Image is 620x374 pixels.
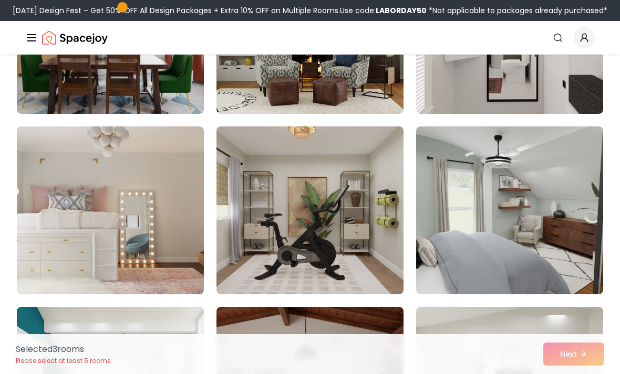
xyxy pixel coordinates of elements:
[376,5,427,16] b: LABORDAY50
[427,5,607,16] span: *Not applicable to packages already purchased*
[216,126,404,294] img: Room room-53
[17,126,204,294] img: Room room-52
[416,126,603,294] img: Room room-54
[13,5,607,16] div: [DATE] Design Fest – Get 50% OFF All Design Packages + Extra 10% OFF on Multiple Rooms.
[42,27,108,48] img: Spacejoy Logo
[16,343,111,356] p: Selected 3 room s
[16,357,111,365] p: Please select at least 5 rooms
[42,27,108,48] a: Spacejoy
[25,21,595,55] nav: Global
[340,5,427,16] span: Use code:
